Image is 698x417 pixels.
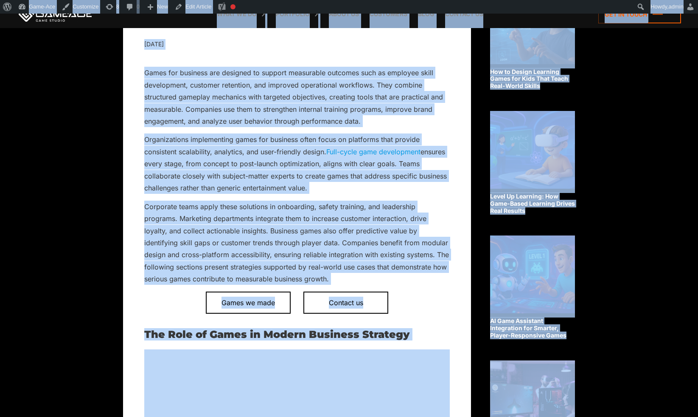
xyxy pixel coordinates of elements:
a: Full-cycle game development [326,148,420,156]
img: Related [490,235,575,313]
a: Get in touch [598,5,681,23]
a: Level Up Learning: How Game-Based Learning Drives Real Results [490,111,575,214]
span: admin [669,3,684,10]
a: AI Game Assistant Integration for Smarter, Player-Responsive Games [490,235,575,339]
div: Focus keyphrase not set [230,4,235,9]
img: Related [490,111,575,189]
a: Games we made [206,292,291,314]
div: [DATE] [144,39,450,50]
a: Contact us [303,292,388,314]
h2: The Role of Games in Modern Business Strategy [144,329,450,340]
p: Games for business are designed to support measurable outcomes such as employee skill development... [144,67,450,127]
p: Organizations implementing games for business often focus on platforms that provide consistent sc... [144,133,450,194]
p: Corporate teams apply these solutions in onboarding, safety training, and leadership programs. Ma... [144,201,450,285]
